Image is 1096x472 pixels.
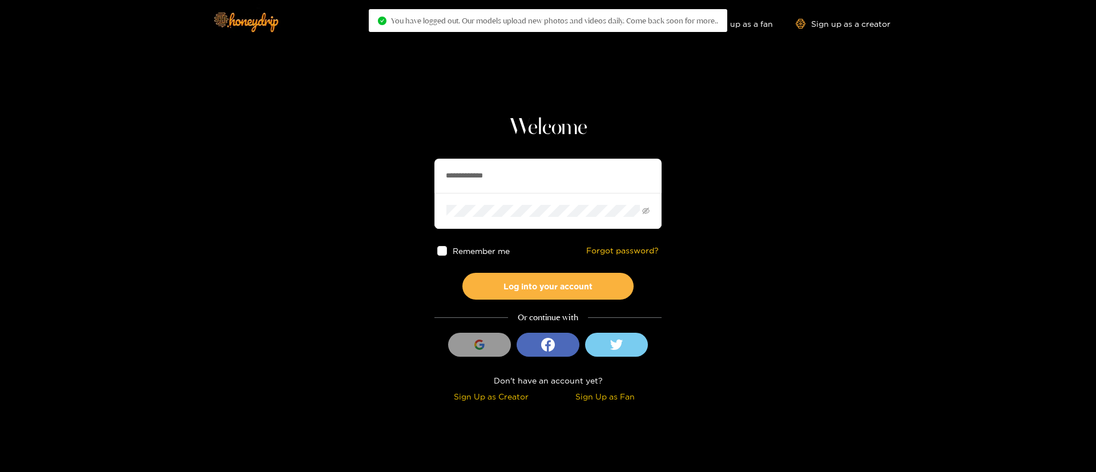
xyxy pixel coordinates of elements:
a: Sign up as a fan [695,19,773,29]
span: eye-invisible [642,207,650,215]
div: Or continue with [434,311,662,324]
div: Sign Up as Fan [551,390,659,403]
h1: Welcome [434,114,662,142]
span: check-circle [378,17,386,25]
div: Sign Up as Creator [437,390,545,403]
a: Sign up as a creator [796,19,890,29]
span: Remember me [453,247,510,255]
a: Forgot password? [586,246,659,256]
button: Log into your account [462,273,634,300]
div: Don't have an account yet? [434,374,662,387]
span: You have logged out. Our models upload new photos and videos daily. Come back soon for more.. [391,16,718,25]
